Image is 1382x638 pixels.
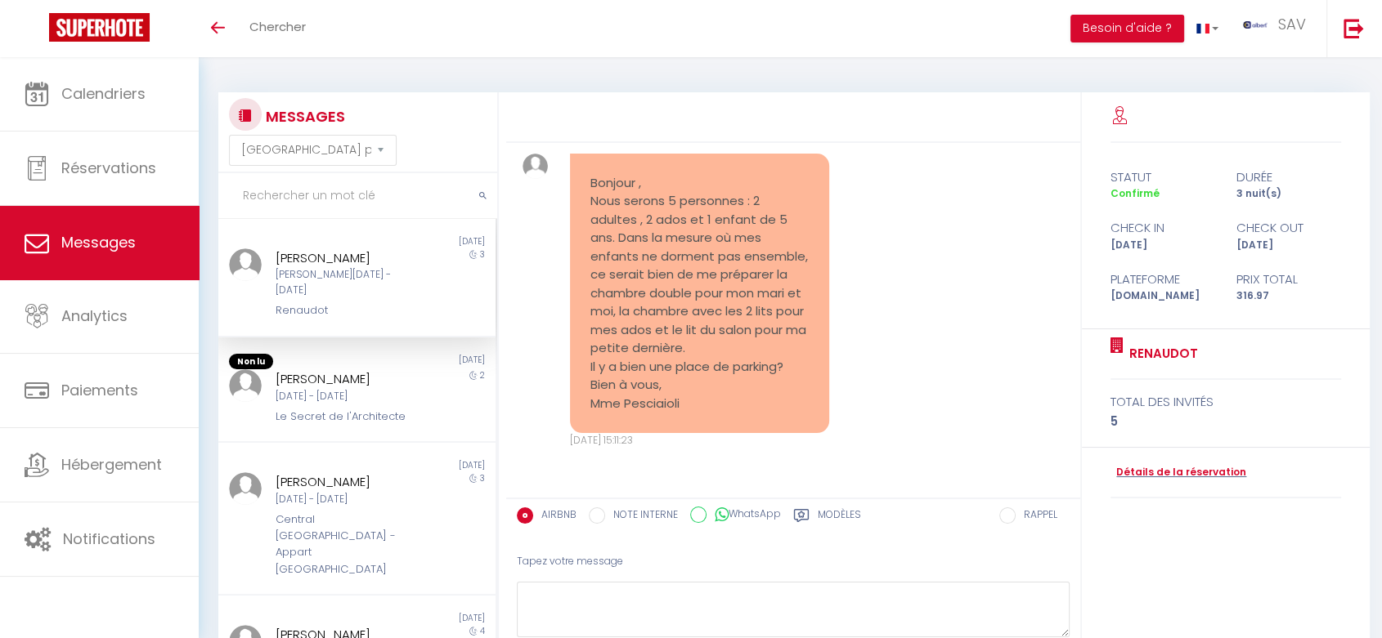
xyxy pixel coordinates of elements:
div: [DATE] [357,354,496,370]
div: [DATE] [357,235,496,248]
div: [PERSON_NAME][DATE] - [DATE] [276,267,416,298]
div: 316.97 [1226,288,1352,304]
div: [DOMAIN_NAME] [1100,288,1226,304]
div: durée [1226,167,1352,187]
div: [DATE] [357,459,496,472]
a: Détails de la réservation [1111,465,1246,480]
img: ... [229,248,262,281]
div: [DATE] 15:11:23 [570,433,830,448]
div: Plateforme [1100,270,1226,289]
div: Le Secret de l'Architecte [276,408,416,425]
div: total des invités [1111,392,1341,412]
div: [DATE] [357,612,496,625]
pre: Bonjour , Nous serons 5 personnes : 2 adultes , 2 ados et 1 enfant de 5 ans. Dans la mesure où me... [590,174,810,413]
div: Renaudot [276,302,416,319]
span: Messages [61,232,136,252]
div: [DATE] - [DATE] [276,492,416,507]
div: Prix total [1226,270,1352,289]
span: Réservations [61,158,156,178]
div: [DATE] - [DATE] [276,389,416,404]
span: Hébergement [61,454,162,475]
div: [PERSON_NAME] [276,248,416,268]
img: ... [523,154,548,179]
img: Super Booking [49,13,150,42]
input: Rechercher un mot clé [218,173,497,219]
h3: MESSAGES [262,98,345,135]
div: check in [1100,218,1226,238]
div: [PERSON_NAME] [276,472,416,492]
span: SAV [1278,14,1306,34]
img: ... [1243,21,1268,29]
span: Notifications [63,529,155,549]
span: Chercher [249,18,306,35]
div: check out [1226,218,1352,238]
span: Paiements [61,380,138,400]
span: 4 [480,625,485,637]
div: [DATE] [1100,238,1226,253]
label: NOTE INTERNE [605,507,678,525]
div: [PERSON_NAME] [276,369,416,389]
span: Non lu [229,354,273,370]
img: logout [1344,18,1364,38]
div: Tapez votre message [517,542,1070,582]
div: Central [GEOGRAPHIC_DATA] - Appart [GEOGRAPHIC_DATA] [276,511,416,578]
span: Calendriers [61,83,146,104]
img: ... [229,369,262,402]
label: WhatsApp [707,506,781,524]
a: Renaudot [1124,344,1198,364]
div: statut [1100,167,1226,187]
div: [DATE] [1226,238,1352,253]
label: Modèles [818,507,861,528]
button: Besoin d'aide ? [1070,15,1184,42]
label: RAPPEL [1016,507,1057,525]
img: ... [229,472,262,505]
span: Analytics [61,306,128,326]
div: 5 [1111,412,1341,431]
span: Confirmé [1111,186,1160,200]
label: AIRBNB [533,507,577,525]
span: 2 [480,369,485,381]
span: 3 [480,248,485,261]
div: 3 nuit(s) [1226,186,1352,202]
span: 3 [480,472,485,484]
